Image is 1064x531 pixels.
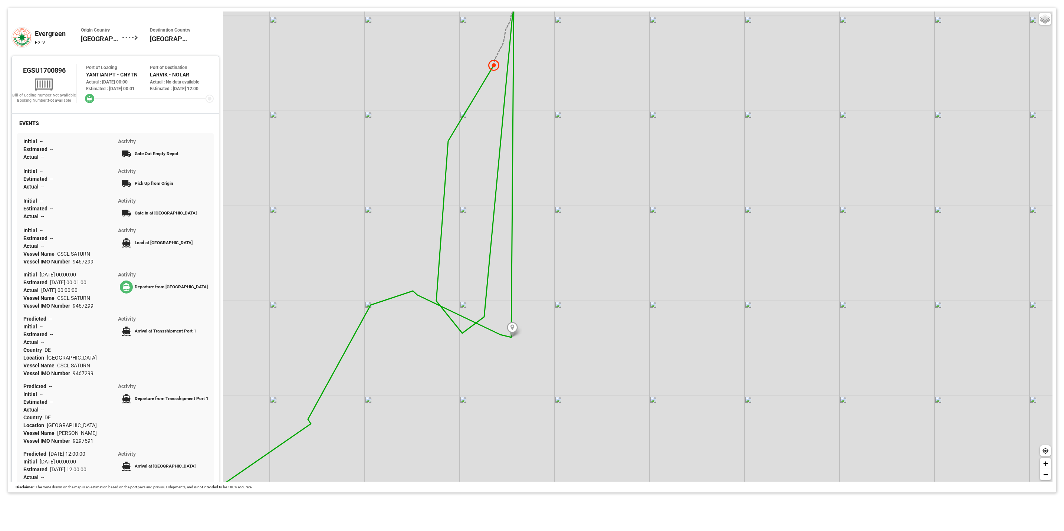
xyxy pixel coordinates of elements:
span: Country [23,414,45,420]
span: Vessel IMO Number [23,370,73,376]
span: DE [45,414,51,420]
span: Initial [23,272,40,278]
span: Activity [118,168,136,174]
div: LARVIK - NOLAR [150,71,214,79]
span: Actual [23,407,41,413]
span: Activity [118,383,136,389]
div: Estimated : [DATE] 00:01 [86,85,150,92]
div: Bill of Lading Number: Not available [12,93,76,98]
span: + [1043,459,1048,468]
span: -- [40,168,43,174]
span: Arrival at [GEOGRAPHIC_DATA] [135,463,196,469]
span: Initial [23,138,40,144]
span: EGSU1700896 [23,66,66,74]
div: Evergreen [35,29,81,39]
span: Gate In at [GEOGRAPHIC_DATA] [135,210,197,216]
span: -- [49,383,52,389]
div: YANTIAN PT - CNYTN [86,71,150,79]
span: -- [40,391,43,397]
span: 9467299 [73,370,93,376]
span: Vessel Name [23,251,57,257]
span: [GEOGRAPHIC_DATA] [47,422,97,428]
span: Country [23,347,45,353]
div: China [81,27,122,48]
span: Initial [23,459,40,465]
span: [DATE] 00:01:00 [50,279,86,285]
span: -- [50,146,53,152]
span: Initial [23,198,40,204]
span: Activity [118,138,136,144]
span: Activity [118,227,136,233]
span: -- [40,324,43,330]
a: Zoom out [1040,469,1051,480]
span: [DATE] 12:00:00 [50,466,86,472]
div: Port of Loading [86,64,150,71]
div: Port of Destination [150,64,214,71]
span: [DATE] 00:00:00 [40,459,76,465]
span: Departure from Transshipment Port 1 [135,396,208,401]
span: Predicted [23,451,49,457]
span: Pick Up from Origin [135,181,173,186]
span: Activity [118,451,136,457]
span: Estimated [23,176,50,182]
span: Initial [23,168,40,174]
span: -- [40,198,43,204]
span: Actual [23,287,41,293]
span: DE [45,347,51,353]
span: [GEOGRAPHIC_DATA] [47,355,97,361]
span: [DATE] 12:00:00 [49,451,85,457]
span: -- [41,243,44,249]
span: 9467299 [73,259,93,265]
span: -- [41,184,44,190]
span: Initial [23,391,40,397]
span: [GEOGRAPHIC_DATA] [81,34,122,44]
span: Load at [GEOGRAPHIC_DATA] [135,240,193,245]
div: Norway [150,27,191,48]
div: Actual : [DATE] 00:00 [86,79,150,85]
span: -- [41,154,44,160]
span: -- [50,235,53,241]
span: -- [50,176,53,182]
span: Activity [118,316,136,322]
div: Estimated : [DATE] 12:00 [150,85,214,92]
span: Vessel Name [23,430,57,436]
img: Marker [507,322,518,337]
span: Activity [118,198,136,204]
span: Location [23,355,47,361]
div: EVENTS [17,119,41,128]
span: [DATE] 00:00:00 [40,272,76,278]
span: Actual [23,474,41,480]
span: -- [41,339,44,345]
span: Location [23,422,47,428]
span: Estimated [23,235,50,241]
span: Vessel IMO Number [23,259,73,265]
div: Actual : No data available [150,79,214,85]
span: Actual [23,213,41,219]
span: The route drawn on the map is an estimation based on the port pairs and previous shipments, and i... [36,485,253,489]
span: Arrival at Transshipment Port 1 [135,328,196,334]
span: Vessel Name [23,295,57,301]
span: Predicted [23,316,49,322]
span: -- [41,213,44,219]
span: Actual [23,184,41,190]
a: Layers [1039,13,1051,25]
span: [PERSON_NAME] [57,430,97,436]
span: 9297591 [73,438,93,444]
span: -- [49,316,52,322]
span: Estimated [23,279,50,285]
span: -- [50,206,53,212]
span: EGLV [35,40,45,45]
span: Actual [23,154,41,160]
span: 9467299 [73,303,93,309]
span: Origin Country [81,27,122,34]
span: Predicted [23,383,49,389]
span: Gate Out Empty Depot [135,151,178,156]
span: -- [40,138,43,144]
span: Actual [23,243,41,249]
span: CSCL SATURN [57,251,90,257]
span: Vessel Name [23,363,57,368]
span: − [1043,470,1048,479]
span: -- [50,399,53,405]
span: Departure from [GEOGRAPHIC_DATA] [135,284,208,289]
div: Booking Number: Not available [12,98,76,103]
